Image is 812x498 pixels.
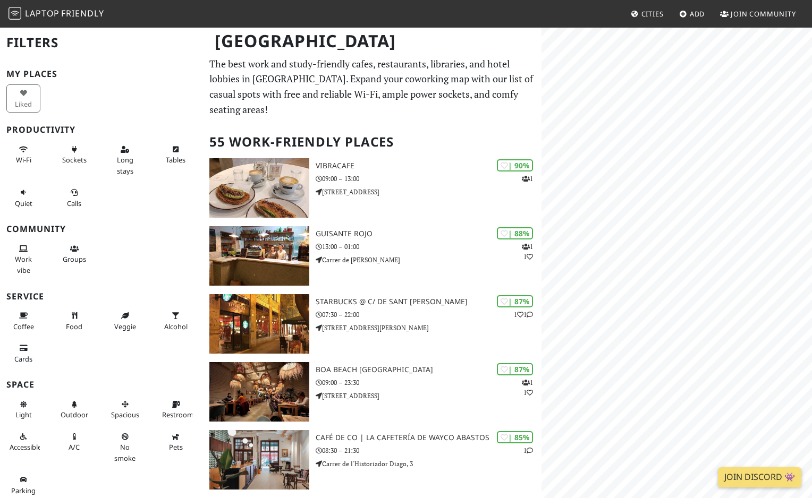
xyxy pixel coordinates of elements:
[13,322,34,331] span: Coffee
[114,442,136,462] span: Smoke free
[62,155,87,165] span: Power sockets
[209,430,309,490] img: Café de CO | La cafetería de Wayco Abastos
[108,396,142,424] button: Spacious
[6,240,40,279] button: Work vibe
[15,199,32,208] span: Quiet
[316,255,541,265] p: Carrer de [PERSON_NAME]
[316,229,541,238] h3: Guisante Rojo
[61,7,104,19] span: Friendly
[203,158,542,218] a: Vibracafe | 90% 1 Vibracafe 09:00 – 13:00 [STREET_ADDRESS]
[63,254,86,264] span: Group tables
[209,226,309,286] img: Guisante Rojo
[316,323,541,333] p: [STREET_ADDRESS][PERSON_NAME]
[497,227,533,239] div: | 88%
[11,486,36,495] span: Parking
[316,297,541,306] h3: Starbucks @ C/ de Sant [PERSON_NAME]
[316,391,541,401] p: [STREET_ADDRESS]
[25,7,60,19] span: Laptop
[522,174,533,184] p: 1
[718,467,801,487] a: Join Discord 👾
[108,428,142,467] button: No smoke
[675,4,709,23] a: Add
[209,158,309,218] img: Vibracafe
[316,174,541,184] p: 09:00 – 13:00
[316,365,541,374] h3: Boa Beach [GEOGRAPHIC_DATA]
[164,322,188,331] span: Alcohol
[497,363,533,375] div: | 87%
[641,9,664,19] span: Cities
[522,377,533,398] p: 1 1
[203,362,542,422] a: Boa Beach València | 87% 11 Boa Beach [GEOGRAPHIC_DATA] 09:00 – 23:30 [STREET_ADDRESS]
[731,9,796,19] span: Join Community
[203,226,542,286] a: Guisante Rojo | 88% 11 Guisante Rojo 13:00 – 01:00 Carrer de [PERSON_NAME]
[57,184,91,212] button: Calls
[209,126,535,158] h2: 55 Work-Friendly Places
[108,307,142,335] button: Veggie
[9,7,21,20] img: LaptopFriendly
[316,161,541,170] h3: Vibracafe
[15,410,32,419] span: Natural light
[690,9,705,19] span: Add
[497,431,533,443] div: | 85%
[159,141,193,169] button: Tables
[162,410,193,419] span: Restroom
[6,125,197,135] h3: Productivity
[108,141,142,179] button: Long stays
[6,141,40,169] button: Wi-Fi
[203,430,542,490] a: Café de CO | La cafetería de Wayco Abastos | 85% 1 Café de CO | La cafetería de Wayco Abastos 08:...
[6,339,40,367] button: Cards
[6,396,40,424] button: Light
[522,242,533,262] p: 1 1
[159,307,193,335] button: Alcohol
[16,155,31,165] span: Stable Wi-Fi
[209,56,535,117] p: The best work and study-friendly cafes, restaurants, libraries, and hotel lobbies in [GEOGRAPHIC_...
[117,155,133,175] span: Long stays
[206,27,539,56] h1: [GEOGRAPHIC_DATA]
[6,224,197,234] h3: Community
[6,69,197,79] h3: My Places
[6,291,197,302] h3: Service
[114,322,136,331] span: Veggie
[523,445,533,456] p: 1
[6,184,40,212] button: Quiet
[15,254,32,274] span: People working
[111,410,139,419] span: Spacious
[166,155,185,165] span: Work-friendly tables
[6,428,40,456] button: Accessible
[497,159,533,171] div: | 90%
[57,240,91,268] button: Groups
[169,442,183,452] span: Pet friendly
[316,377,541,388] p: 09:00 – 23:30
[316,445,541,456] p: 08:30 – 21:30
[57,428,91,456] button: A/C
[159,428,193,456] button: Pets
[10,442,41,452] span: Accessible
[716,4,800,23] a: Join Community
[6,27,197,59] h2: Filters
[9,5,104,23] a: LaptopFriendly LaptopFriendly
[14,354,32,364] span: Credit cards
[69,442,80,452] span: Air conditioned
[159,396,193,424] button: Restroom
[316,310,541,320] p: 07:30 – 22:00
[316,187,541,197] p: [STREET_ADDRESS]
[209,294,309,354] img: Starbucks @ C/ de Sant Vicent Màrtir
[6,380,197,390] h3: Space
[6,307,40,335] button: Coffee
[316,242,541,252] p: 13:00 – 01:00
[209,362,309,422] img: Boa Beach València
[66,322,82,331] span: Food
[61,410,88,419] span: Outdoor area
[203,294,542,354] a: Starbucks @ C/ de Sant Vicent Màrtir | 87% 11 Starbucks @ C/ de Sant [PERSON_NAME] 07:30 – 22:00 ...
[497,295,533,307] div: | 87%
[316,433,541,442] h3: Café de CO | La cafetería de Wayco Abastos
[514,310,533,320] p: 1 1
[57,307,91,335] button: Food
[57,396,91,424] button: Outdoor
[67,199,81,208] span: Video/audio calls
[316,459,541,469] p: Carrer de l'Historiador Diago, 3
[627,4,668,23] a: Cities
[57,141,91,169] button: Sockets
